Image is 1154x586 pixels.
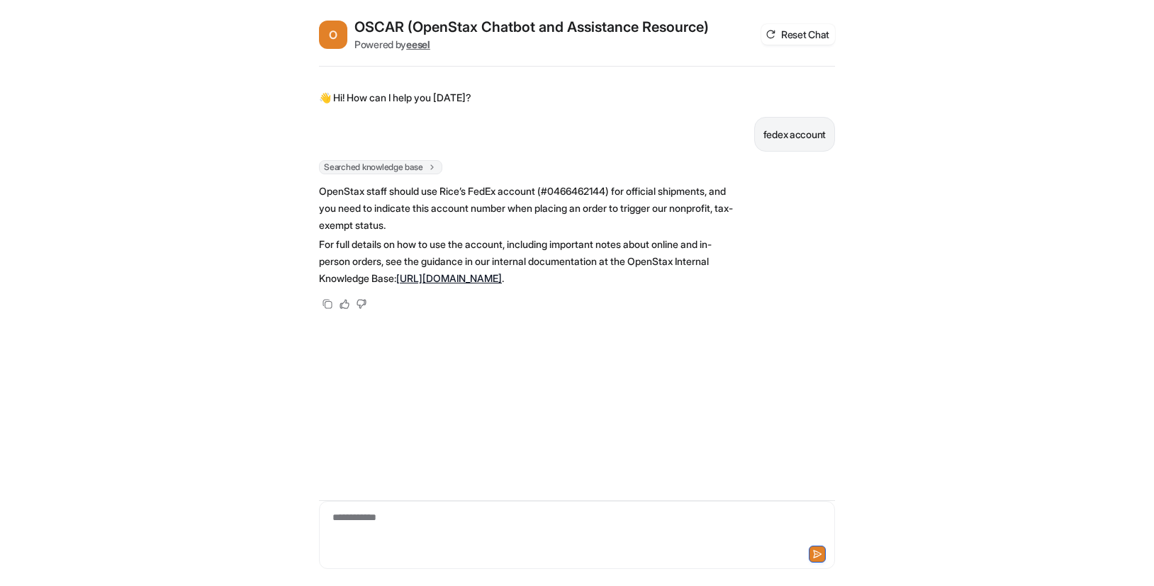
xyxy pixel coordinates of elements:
[319,21,347,49] span: O
[406,38,430,50] b: eesel
[354,17,709,37] h2: OSCAR (OpenStax Chatbot and Assistance Resource)
[319,160,442,174] span: Searched knowledge base
[319,89,471,106] p: 👋 Hi! How can I help you [DATE]?
[396,272,502,284] a: [URL][DOMAIN_NAME]
[354,37,709,52] div: Powered by
[319,236,734,287] p: For full details on how to use the account, including important notes about online and in-person ...
[763,126,826,143] p: fedex account
[761,24,835,45] button: Reset Chat
[319,183,734,234] p: OpenStax staff should use Rice’s FedEx account (#0466462144) for official shipments, and you need...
